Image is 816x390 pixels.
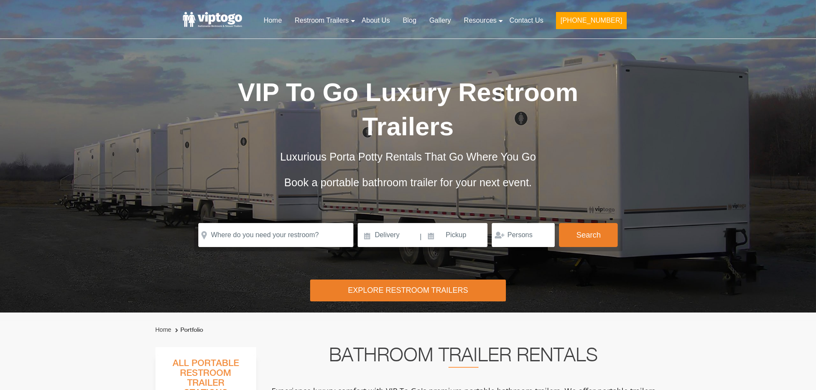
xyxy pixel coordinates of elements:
a: Contact Us [503,11,550,30]
a: Blog [396,11,423,30]
a: Resources [457,11,503,30]
input: Delivery [358,223,419,247]
h2: Bathroom Trailer Rentals [268,347,659,368]
li: Portfolio [173,325,203,335]
span: VIP To Go Luxury Restroom Trailers [238,78,578,141]
a: Home [155,326,171,333]
a: About Us [355,11,396,30]
span: | [420,223,421,250]
a: [PHONE_NUMBER] [550,11,633,34]
input: Persons [492,223,555,247]
input: Pickup [423,223,488,247]
div: Explore Restroom Trailers [310,280,506,301]
a: Home [257,11,288,30]
span: Book a portable bathroom trailer for your next event. [284,176,532,188]
input: Where do you need your restroom? [198,223,353,247]
button: [PHONE_NUMBER] [556,12,626,29]
button: Search [559,223,618,247]
span: Luxurious Porta Potty Rentals That Go Where You Go [280,151,536,163]
a: Gallery [423,11,457,30]
a: Restroom Trailers [288,11,355,30]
